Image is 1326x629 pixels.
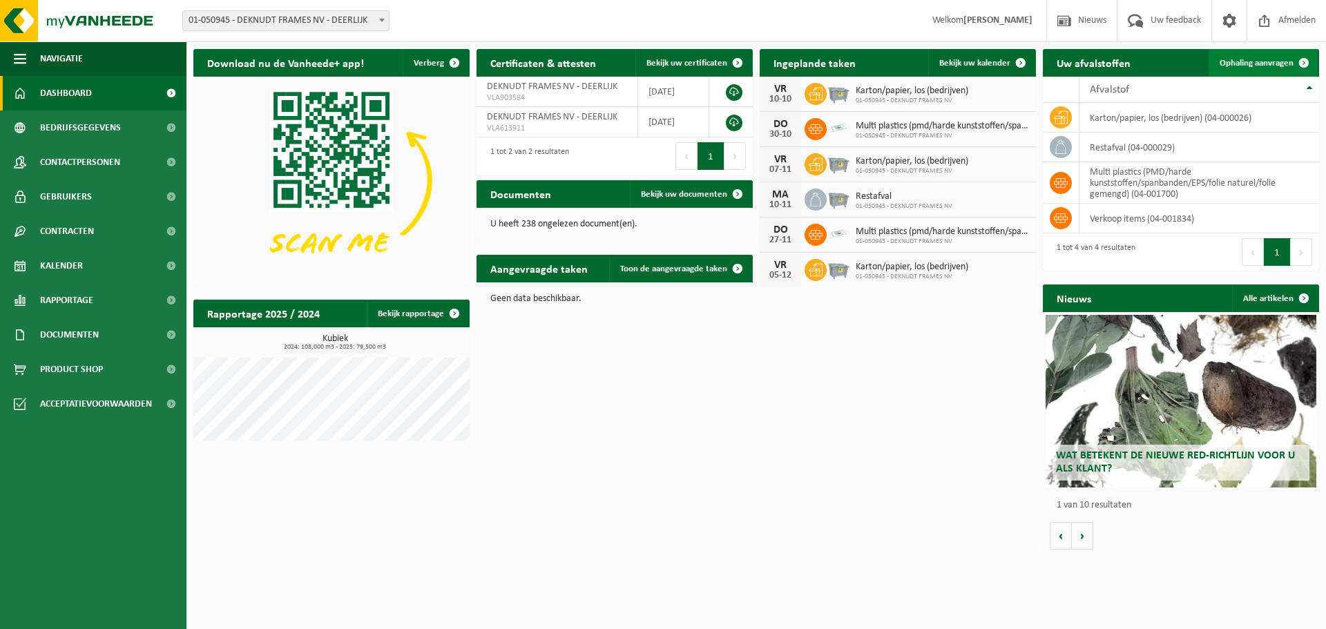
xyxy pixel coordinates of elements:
[641,190,727,199] span: Bekijk uw documenten
[40,41,83,76] span: Navigatie
[767,119,794,130] div: DO
[182,10,390,31] span: 01-050945 - DEKNUDT FRAMES NV - DEERLIJK
[856,238,1029,246] span: 01-050945 - DEKNUDT FRAMES NV
[856,273,968,281] span: 01-050945 - DEKNUDT FRAMES NV
[40,145,120,180] span: Contactpersonen
[414,59,444,68] span: Verberg
[193,300,334,327] h2: Rapportage 2025 / 2024
[767,235,794,245] div: 27-11
[928,49,1035,77] a: Bekijk uw kalender
[1079,103,1319,133] td: karton/papier, los (bedrijven) (04-000026)
[1264,238,1291,266] button: 1
[827,222,850,245] img: LP-SK-00500-LPE-16
[40,249,83,283] span: Kalender
[403,49,468,77] button: Verberg
[1046,315,1316,487] a: Wat betekent de nieuwe RED-richtlijn voor u als klant?
[193,49,378,76] h2: Download nu de Vanheede+ app!
[827,116,850,139] img: LP-SK-00500-LPE-16
[483,141,569,171] div: 1 tot 2 van 2 resultaten
[760,49,869,76] h2: Ingeplande taken
[856,97,968,105] span: 01-050945 - DEKNUDT FRAMES NV
[40,214,94,249] span: Contracten
[856,191,952,202] span: Restafval
[767,271,794,280] div: 05-12
[200,344,470,351] span: 2024: 108,000 m3 - 2025: 79,500 m3
[1056,450,1295,474] span: Wat betekent de nieuwe RED-richtlijn voor u als klant?
[827,151,850,175] img: WB-2500-GAL-GY-01
[638,77,709,107] td: [DATE]
[630,180,751,208] a: Bekijk uw documenten
[1043,49,1144,76] h2: Uw afvalstoffen
[40,76,92,110] span: Dashboard
[638,107,709,137] td: [DATE]
[1057,501,1312,510] p: 1 van 10 resultaten
[856,156,968,167] span: Karton/papier, los (bedrijven)
[40,318,99,352] span: Documenten
[487,112,617,122] span: DEKNUDT FRAMES NV - DEERLIJK
[856,132,1029,140] span: 01-050945 - DEKNUDT FRAMES NV
[487,81,617,92] span: DEKNUDT FRAMES NV - DEERLIJK
[856,202,952,211] span: 01-050945 - DEKNUDT FRAMES NV
[183,11,389,30] span: 01-050945 - DEKNUDT FRAMES NV - DEERLIJK
[767,130,794,139] div: 30-10
[646,59,727,68] span: Bekijk uw certificaten
[1209,49,1318,77] a: Ophaling aanvragen
[1079,204,1319,233] td: verkoop items (04-001834)
[827,81,850,104] img: WB-2500-GAL-GY-01
[40,283,93,318] span: Rapportage
[767,154,794,165] div: VR
[767,224,794,235] div: DO
[856,86,968,97] span: Karton/papier, los (bedrijven)
[675,142,698,170] button: Previous
[767,260,794,271] div: VR
[1220,59,1294,68] span: Ophaling aanvragen
[620,264,727,273] span: Toon de aangevraagde taken
[939,59,1010,68] span: Bekijk uw kalender
[1242,238,1264,266] button: Previous
[477,180,565,207] h2: Documenten
[40,180,92,214] span: Gebruikers
[1050,522,1072,550] button: Vorige
[40,387,152,421] span: Acceptatievoorwaarden
[1090,84,1129,95] span: Afvalstof
[40,110,121,145] span: Bedrijfsgegevens
[963,15,1032,26] strong: [PERSON_NAME]
[477,49,610,76] h2: Certificaten & attesten
[487,93,627,104] span: VLA903584
[698,142,724,170] button: 1
[856,121,1029,132] span: Multi plastics (pmd/harde kunststoffen/spanbanden/eps/folie naturel/folie gemeng...
[1079,162,1319,204] td: multi plastics (PMD/harde kunststoffen/spanbanden/EPS/folie naturel/folie gemengd) (04-001700)
[193,77,470,284] img: Download de VHEPlus App
[767,189,794,200] div: MA
[1072,522,1093,550] button: Volgende
[724,142,746,170] button: Next
[487,123,627,134] span: VLA613911
[767,165,794,175] div: 07-11
[827,186,850,210] img: WB-2500-GAL-GY-01
[827,257,850,280] img: WB-2500-GAL-GY-01
[490,294,739,304] p: Geen data beschikbaar.
[477,255,602,282] h2: Aangevraagde taken
[1079,133,1319,162] td: restafval (04-000029)
[1232,284,1318,312] a: Alle artikelen
[200,334,470,351] h3: Kubiek
[367,300,468,327] a: Bekijk rapportage
[1043,284,1105,311] h2: Nieuws
[767,200,794,210] div: 10-11
[1050,237,1135,267] div: 1 tot 4 van 4 resultaten
[635,49,751,77] a: Bekijk uw certificaten
[490,220,739,229] p: U heeft 238 ongelezen document(en).
[767,84,794,95] div: VR
[1291,238,1312,266] button: Next
[856,226,1029,238] span: Multi plastics (pmd/harde kunststoffen/spanbanden/eps/folie naturel/folie gemeng...
[609,255,751,282] a: Toon de aangevraagde taken
[767,95,794,104] div: 10-10
[856,262,968,273] span: Karton/papier, los (bedrijven)
[856,167,968,175] span: 01-050945 - DEKNUDT FRAMES NV
[40,352,103,387] span: Product Shop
